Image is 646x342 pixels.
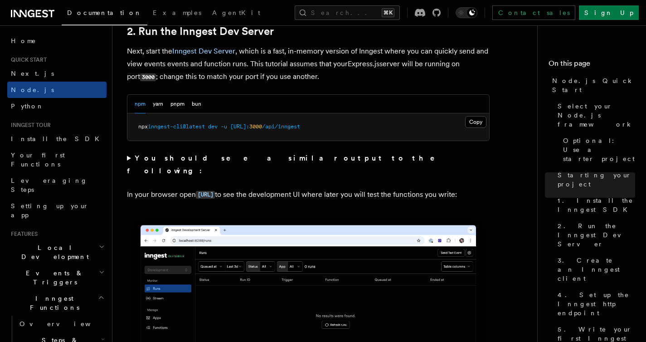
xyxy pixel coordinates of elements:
[11,36,36,45] span: Home
[554,167,635,192] a: Starting your project
[192,95,201,113] button: bun
[7,56,47,64] span: Quick start
[554,218,635,252] a: 2. Run the Inngest Dev Server
[382,8,394,17] kbd: ⌘K
[554,98,635,132] a: Select your Node.js framework
[127,154,447,175] strong: You should see a similar output to the following:
[62,3,147,25] a: Documentation
[147,3,207,24] a: Examples
[7,230,38,238] span: Features
[7,122,51,129] span: Inngest tour
[554,287,635,321] a: 4. Set up the Inngest http endpoint
[7,265,107,290] button: Events & Triggers
[153,95,163,113] button: yarn
[549,73,635,98] a: Node.js Quick Start
[558,221,635,249] span: 2. Run the Inngest Dev Server
[196,191,215,199] code: [URL]
[135,95,146,113] button: npm
[16,316,107,332] a: Overview
[456,7,477,18] button: Toggle dark mode
[11,151,65,168] span: Your first Functions
[148,123,205,130] span: inngest-cli@latest
[7,172,107,198] a: Leveraging Steps
[11,135,105,142] span: Install the SDK
[7,33,107,49] a: Home
[207,3,266,24] a: AgentKit
[7,243,99,261] span: Local Development
[554,192,635,218] a: 1. Install the Inngest SDK
[7,269,99,287] span: Events & Triggers
[11,103,44,110] span: Python
[558,290,635,318] span: 4. Set up the Inngest http endpoint
[208,123,218,130] span: dev
[7,147,107,172] a: Your first Functions
[221,123,227,130] span: -u
[558,196,635,214] span: 1. Install the Inngest SDK
[552,76,635,94] span: Node.js Quick Start
[172,47,235,55] a: Inngest Dev Server
[127,188,490,201] p: In your browser open to see the development UI where later you will test the functions you write:
[127,25,274,38] a: 2. Run the Inngest Dev Server
[7,65,107,82] a: Next.js
[7,239,107,265] button: Local Development
[559,132,635,167] a: Optional: Use a starter project
[249,123,262,130] span: 3000
[153,9,201,16] span: Examples
[7,294,98,312] span: Inngest Functions
[558,256,635,283] span: 3. Create an Inngest client
[11,70,54,77] span: Next.js
[554,252,635,287] a: 3. Create an Inngest client
[230,123,249,130] span: [URL]:
[7,82,107,98] a: Node.js
[170,95,185,113] button: pnpm
[127,45,490,83] p: Next, start the , which is a fast, in-memory version of Inngest where you can quickly send and vi...
[558,102,635,129] span: Select your Node.js framework
[140,73,156,81] code: 3000
[11,202,89,219] span: Setting up your app
[19,320,113,327] span: Overview
[262,123,300,130] span: /api/inngest
[11,86,54,93] span: Node.js
[558,171,635,189] span: Starting your project
[549,58,635,73] h4: On this page
[295,5,400,20] button: Search...⌘K
[563,136,635,163] span: Optional: Use a starter project
[7,131,107,147] a: Install the SDK
[7,290,107,316] button: Inngest Functions
[212,9,260,16] span: AgentKit
[579,5,639,20] a: Sign Up
[196,190,215,199] a: [URL]
[7,98,107,114] a: Python
[11,177,87,193] span: Leveraging Steps
[138,123,148,130] span: npx
[492,5,575,20] a: Contact sales
[67,9,142,16] span: Documentation
[7,198,107,223] a: Setting up your app
[127,152,490,177] summary: You should see a similar output to the following:
[465,116,486,128] button: Copy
